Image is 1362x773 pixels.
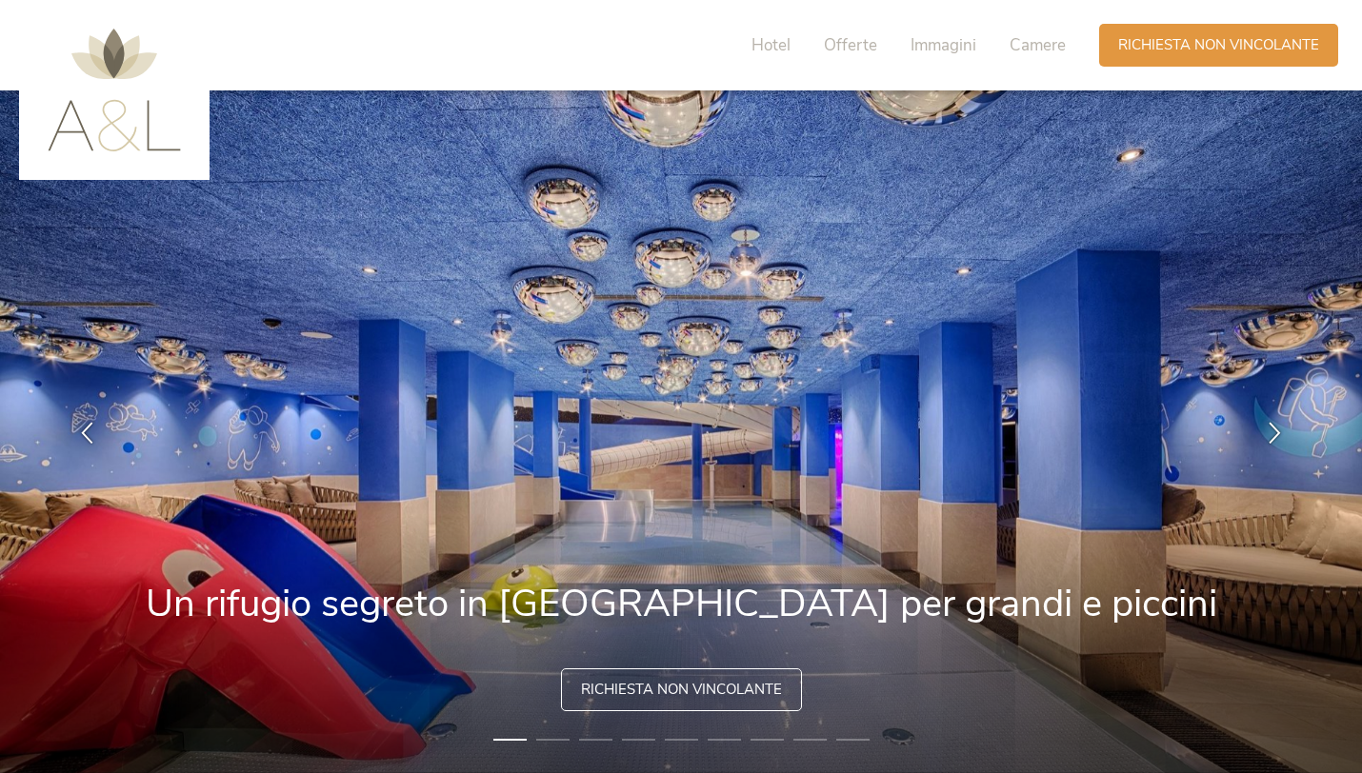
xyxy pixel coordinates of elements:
span: Hotel [751,34,791,56]
span: Richiesta non vincolante [1118,35,1319,55]
img: AMONTI & LUNARIS Wellnessresort [48,29,181,151]
span: Camere [1010,34,1066,56]
span: Richiesta non vincolante [581,680,782,700]
span: Immagini [911,34,976,56]
span: Offerte [824,34,877,56]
